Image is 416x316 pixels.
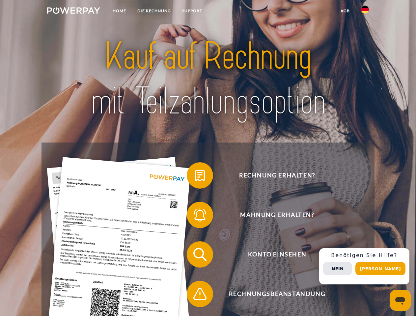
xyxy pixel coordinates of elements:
img: qb_bell.svg [192,207,208,223]
span: Mahnung erhalten? [196,202,358,228]
a: SUPPORT [177,5,208,17]
h3: Benötigen Sie Hilfe? [323,252,405,259]
button: Rechnungsbeanstandung [187,281,358,307]
img: logo-powerpay-white.svg [47,7,100,14]
button: Mahnung erhalten? [187,202,358,228]
span: Konto einsehen [196,241,358,268]
img: qb_bill.svg [192,167,208,184]
div: Schnellhilfe [319,248,409,284]
img: qb_warning.svg [192,286,208,302]
button: [PERSON_NAME] [355,262,405,275]
a: agb [335,5,355,17]
img: de [361,6,369,13]
a: Home [107,5,132,17]
iframe: Schaltfläche zum Öffnen des Messaging-Fensters [390,290,411,311]
button: Rechnung erhalten? [187,162,358,189]
span: Rechnungsbeanstandung [196,281,358,307]
a: DIE RECHNUNG [132,5,177,17]
button: Nein [323,262,352,275]
span: Rechnung erhalten? [196,162,358,189]
button: Konto einsehen [187,241,358,268]
img: qb_search.svg [192,246,208,263]
img: title-powerpay_de.svg [63,32,353,126]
